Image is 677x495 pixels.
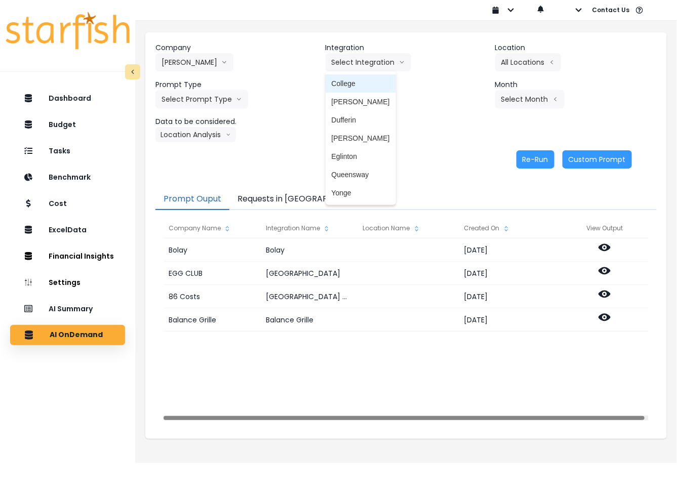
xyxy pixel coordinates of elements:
button: Select Prompt Typearrow down line [155,90,248,108]
button: Dashboard [10,88,125,108]
header: Location [495,43,657,53]
svg: arrow down line [226,130,231,140]
span: [PERSON_NAME] [332,97,390,107]
button: Tasks [10,141,125,161]
div: 86 Costs [164,285,260,308]
button: Requests in [GEOGRAPHIC_DATA] [229,189,382,210]
header: Integration [326,43,487,53]
button: Location Analysisarrow down line [155,127,236,142]
span: [PERSON_NAME] [332,133,390,143]
svg: sort [323,225,331,233]
p: Tasks [49,147,70,155]
p: Cost [49,199,67,208]
button: Select Integrationarrow down line [326,53,411,71]
div: Location Name [358,218,459,238]
button: Select Montharrow left line [495,90,565,108]
header: Data to be considered. [155,116,317,127]
button: Prompt Ouput [155,189,229,210]
button: Custom Prompt [563,150,632,169]
div: [GEOGRAPHIC_DATA] [261,262,357,285]
button: ExcelData [10,220,125,240]
div: EGG CLUB [164,262,260,285]
div: Integration Name [261,218,357,238]
div: Balance Grille [261,308,357,332]
span: Dufferin [332,115,390,125]
svg: sort [413,225,421,233]
header: Year [326,79,487,90]
div: View Output [556,218,653,238]
p: ExcelData [49,226,87,234]
div: [DATE] [459,285,556,308]
svg: arrow down line [236,94,242,104]
p: Benchmark [49,173,91,182]
p: Dashboard [49,94,91,103]
div: [DATE] [459,308,556,332]
button: Settings [10,272,125,293]
p: AI Summary [49,305,93,313]
div: [DATE] [459,238,556,262]
p: AI OnDemand [50,331,103,340]
header: Month [495,79,657,90]
button: Cost [10,193,125,214]
div: Bolay [164,238,260,262]
span: Eglinton [332,151,390,161]
button: [PERSON_NAME]arrow down line [155,53,233,71]
div: [DATE] [459,262,556,285]
button: AI OnDemand [10,325,125,345]
button: Re-Run [516,150,554,169]
div: Balance Grille [164,308,260,332]
header: Prompt Type [155,79,317,90]
div: Company Name [164,218,260,238]
p: Budget [49,120,76,129]
ul: Select Integrationarrow down line [326,71,396,205]
svg: sort [502,225,510,233]
button: All Locationsarrow left line [495,53,561,71]
span: Yonge [332,188,390,198]
svg: arrow down line [399,57,405,67]
svg: arrow down line [221,57,227,67]
span: Queensway [332,170,390,180]
header: Company [155,43,317,53]
button: AI Summary [10,299,125,319]
span: College [332,78,390,89]
button: Benchmark [10,167,125,187]
svg: arrow left line [549,57,555,67]
svg: arrow left line [552,94,559,104]
button: Budget [10,114,125,135]
div: Bolay [261,238,357,262]
button: Financial Insights [10,246,125,266]
div: Created On [459,218,556,238]
svg: sort [223,225,231,233]
div: [GEOGRAPHIC_DATA] Oyster - [GEOGRAPHIC_DATA] [261,285,357,308]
